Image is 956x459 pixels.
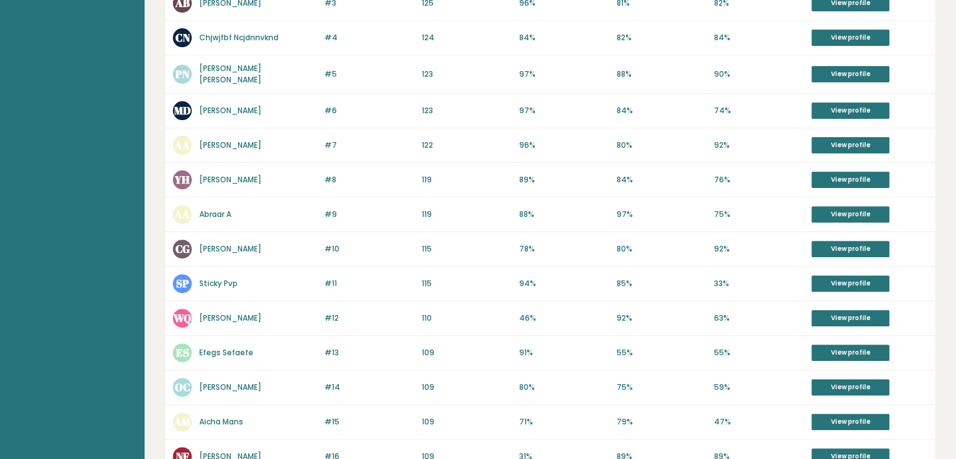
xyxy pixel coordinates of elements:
[174,103,191,118] text: MD
[324,69,414,80] p: #5
[199,347,253,358] a: Efegs Sefaefe
[422,312,512,324] p: 110
[174,207,190,221] text: AA
[519,174,609,185] p: 89%
[617,140,706,151] p: 80%
[422,174,512,185] p: 119
[714,312,804,324] p: 63%
[811,102,889,119] a: View profile
[519,347,609,358] p: 91%
[173,311,192,325] text: WQ
[519,140,609,151] p: 96%
[617,312,706,324] p: 92%
[811,414,889,430] a: View profile
[175,30,190,45] text: CN
[422,243,512,255] p: 115
[617,69,706,80] p: 88%
[199,32,278,43] a: Chjwjfbf Ncjdnnvknd
[422,209,512,220] p: 119
[199,243,261,254] a: [PERSON_NAME]
[199,209,231,219] a: Abraar A
[422,32,512,43] p: 124
[714,278,804,289] p: 33%
[617,382,706,393] p: 75%
[811,66,889,82] a: View profile
[199,382,261,392] a: [PERSON_NAME]
[714,32,804,43] p: 84%
[714,105,804,116] p: 74%
[174,172,190,187] text: YH
[199,174,261,185] a: [PERSON_NAME]
[176,345,189,360] text: ES
[324,347,414,358] p: #13
[422,416,512,428] p: 109
[324,105,414,116] p: #6
[811,275,889,292] a: View profile
[199,63,261,85] a: [PERSON_NAME] [PERSON_NAME]
[199,416,243,427] a: Aicha Mans
[199,140,261,150] a: [PERSON_NAME]
[617,278,706,289] p: 85%
[324,416,414,428] p: #15
[422,382,512,393] p: 109
[617,416,706,428] p: 79%
[519,278,609,289] p: 94%
[617,209,706,220] p: 97%
[714,347,804,358] p: 55%
[175,241,190,256] text: CG
[811,172,889,188] a: View profile
[174,138,190,152] text: AA
[519,32,609,43] p: 84%
[811,310,889,326] a: View profile
[617,174,706,185] p: 84%
[422,140,512,151] p: 122
[324,382,414,393] p: #14
[714,140,804,151] p: 92%
[422,347,512,358] p: 109
[811,241,889,257] a: View profile
[617,243,706,255] p: 80%
[714,243,804,255] p: 92%
[519,312,609,324] p: 46%
[175,380,190,394] text: OC
[324,243,414,255] p: #10
[811,30,889,46] a: View profile
[617,32,706,43] p: 82%
[176,276,189,290] text: SP
[324,312,414,324] p: #12
[519,416,609,428] p: 71%
[324,32,414,43] p: #4
[617,105,706,116] p: 84%
[199,278,238,289] a: Sticky Pvp
[199,105,261,116] a: [PERSON_NAME]
[617,347,706,358] p: 55%
[714,416,804,428] p: 47%
[714,209,804,220] p: 75%
[324,174,414,185] p: #8
[324,278,414,289] p: #11
[811,379,889,395] a: View profile
[714,382,804,393] p: 59%
[811,206,889,223] a: View profile
[519,69,609,80] p: 97%
[519,382,609,393] p: 80%
[714,69,804,80] p: 90%
[714,174,804,185] p: 76%
[324,209,414,220] p: #9
[324,140,414,151] p: #7
[422,278,512,289] p: 115
[422,69,512,80] p: 123
[199,312,261,323] a: [PERSON_NAME]
[811,345,889,361] a: View profile
[519,105,609,116] p: 97%
[173,414,191,429] text: AM
[519,209,609,220] p: 88%
[175,67,190,81] text: PN
[519,243,609,255] p: 78%
[811,137,889,153] a: View profile
[422,105,512,116] p: 123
